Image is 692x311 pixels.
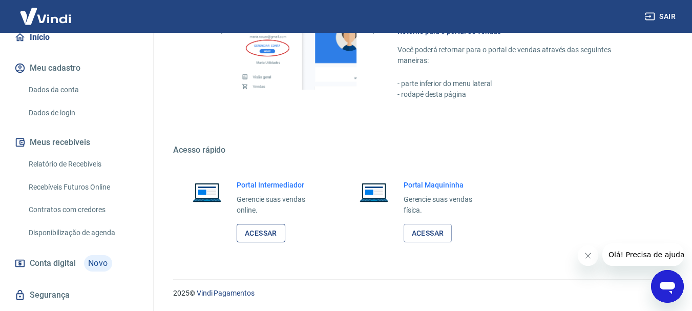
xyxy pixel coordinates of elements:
span: Novo [84,255,112,272]
a: Acessar [237,224,285,243]
h5: Acesso rápido [173,145,667,155]
p: - parte inferior do menu lateral [397,78,643,89]
a: Dados da conta [25,79,141,100]
a: Acessar [404,224,452,243]
img: Imagem de um notebook aberto [185,180,228,204]
p: Você poderá retornar para o portal de vendas através das seguintes maneiras: [397,45,643,66]
button: Meu cadastro [12,57,141,79]
h6: Portal Intermediador [237,180,322,190]
img: Imagem de um notebook aberto [352,180,395,204]
a: Vindi Pagamentos [197,289,255,297]
a: Recebíveis Futuros Online [25,177,141,198]
p: 2025 © [173,288,667,299]
p: Gerencie suas vendas online. [237,194,322,216]
span: Olá! Precisa de ajuda? [6,7,86,15]
a: Início [12,26,141,49]
iframe: Mensagem da empresa [602,243,684,266]
a: Contratos com credores [25,199,141,220]
p: - rodapé desta página [397,89,643,100]
p: Gerencie suas vendas física. [404,194,489,216]
iframe: Fechar mensagem [578,245,598,266]
img: Vindi [12,1,79,32]
a: Conta digitalNovo [12,251,141,276]
h6: Portal Maquininha [404,180,489,190]
button: Meus recebíveis [12,131,141,154]
span: Conta digital [30,256,76,271]
a: Disponibilização de agenda [25,222,141,243]
a: Segurança [12,284,141,306]
a: Dados de login [25,102,141,123]
a: Relatório de Recebíveis [25,154,141,175]
iframe: Botão para abrir a janela de mensagens [651,270,684,303]
button: Sair [643,7,680,26]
